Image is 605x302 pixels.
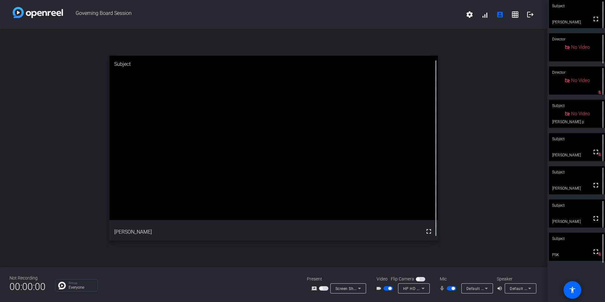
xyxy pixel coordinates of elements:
span: Video [377,276,388,282]
div: Subject [109,56,438,73]
button: signal_cellular_alt [477,7,492,22]
mat-icon: accessibility [569,286,576,294]
span: Screen Sharing [335,286,363,291]
span: Flip Camera [391,276,414,282]
div: Present [307,276,370,282]
mat-icon: volume_up [497,285,504,292]
img: Chat Icon [58,282,66,289]
div: Speaker [497,276,535,282]
span: Governing Board Session [63,7,462,22]
mat-icon: mic_none [439,285,447,292]
div: Subject [549,166,605,178]
span: HP HD Camera (30c9:000f) [403,286,454,291]
mat-icon: account_box [496,11,504,18]
span: No Video [571,44,590,50]
mat-icon: fullscreen [592,148,600,156]
img: white-gradient.svg [13,7,63,18]
span: 00:00:00 [9,279,46,294]
div: Not Recording [9,275,46,281]
mat-icon: logout [527,11,534,18]
p: Group [69,281,94,285]
mat-icon: screen_share_outline [311,285,319,292]
mat-icon: grid_on [511,11,519,18]
div: Subject [549,199,605,211]
mat-icon: fullscreen [425,228,433,235]
div: Mic [433,276,497,282]
div: Subject [549,133,605,145]
mat-icon: fullscreen [592,215,600,222]
div: Director [549,66,605,79]
div: Director [549,33,605,45]
mat-icon: fullscreen [592,248,600,255]
mat-icon: fullscreen [592,15,600,23]
span: No Video [571,111,590,116]
mat-icon: fullscreen [592,181,600,189]
mat-icon: videocam_outline [376,285,384,292]
div: Subject [549,233,605,245]
span: Default - Speakers (Realtek(R) Audio) [510,286,578,291]
mat-icon: settings [466,11,473,18]
span: No Video [571,78,590,83]
p: Everyone [69,286,94,289]
div: Subject [549,100,605,112]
